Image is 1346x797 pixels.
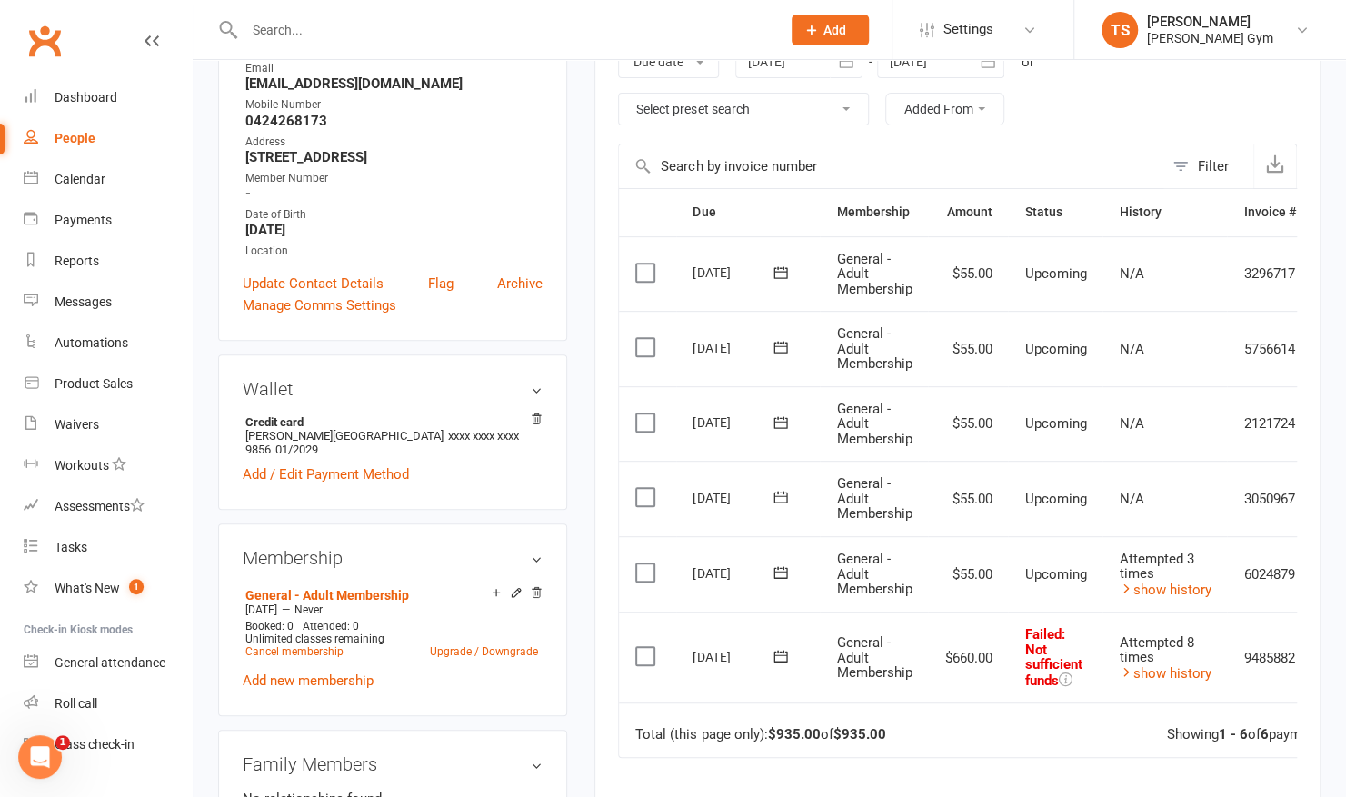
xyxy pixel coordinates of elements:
[635,727,885,742] div: Total (this page only): of
[55,696,97,711] div: Roll call
[55,458,109,473] div: Workouts
[428,273,454,294] a: Flag
[55,376,133,391] div: Product Sales
[55,172,105,186] div: Calendar
[24,527,192,568] a: Tasks
[55,581,120,595] div: What's New
[1024,491,1086,507] span: Upcoming
[1119,665,1211,682] a: show history
[1024,626,1082,689] span: : Not sufficient funds
[239,17,768,43] input: Search...
[943,9,993,50] span: Settings
[693,334,776,362] div: [DATE]
[18,735,62,779] iframe: Intercom live chat
[1024,265,1086,282] span: Upcoming
[55,540,87,554] div: Tasks
[243,754,543,774] h3: Family Members
[24,323,192,364] a: Automations
[24,445,192,486] a: Workouts
[24,77,192,118] a: Dashboard
[55,655,165,670] div: General attendance
[245,75,543,92] strong: [EMAIL_ADDRESS][DOMAIN_NAME]
[55,213,112,227] div: Payments
[24,200,192,241] a: Payments
[1198,155,1229,177] div: Filter
[55,294,112,309] div: Messages
[693,559,776,587] div: [DATE]
[928,386,1008,462] td: $55.00
[245,645,344,658] a: Cancel membership
[836,325,912,372] span: General - Adult Membership
[693,483,776,512] div: [DATE]
[24,118,192,159] a: People
[928,189,1008,235] th: Amount
[1147,30,1273,46] div: [PERSON_NAME] Gym
[243,379,543,399] h3: Wallet
[1008,189,1102,235] th: Status
[245,222,543,238] strong: [DATE]
[245,206,543,224] div: Date of Birth
[497,273,543,294] a: Archive
[294,603,323,616] span: Never
[1119,265,1143,282] span: N/A
[245,429,519,456] span: xxxx xxxx xxxx 9856
[245,415,533,429] strong: Credit card
[836,251,912,297] span: General - Adult Membership
[1227,461,1311,536] td: 3050967
[24,404,192,445] a: Waivers
[275,443,318,456] span: 01/2029
[22,18,67,64] a: Clubworx
[885,93,1004,125] button: Added From
[245,134,543,151] div: Address
[245,620,294,633] span: Booked: 0
[245,96,543,114] div: Mobile Number
[24,159,192,200] a: Calendar
[1024,415,1086,432] span: Upcoming
[55,737,135,752] div: Class check-in
[1024,566,1086,583] span: Upcoming
[245,170,543,187] div: Member Number
[1227,311,1311,386] td: 5756614
[928,236,1008,312] td: $55.00
[24,282,192,323] a: Messages
[1119,551,1193,583] span: Attempted 3 times
[245,149,543,165] strong: [STREET_ADDRESS]
[1119,491,1143,507] span: N/A
[243,672,374,689] a: Add new membership
[792,15,869,45] button: Add
[1227,536,1311,613] td: 6024879
[1024,626,1082,689] span: Failed
[1227,189,1311,235] th: Invoice #
[245,185,543,202] strong: -
[836,634,912,681] span: General - Adult Membership
[1102,189,1227,235] th: History
[24,643,192,683] a: General attendance kiosk mode
[1119,415,1143,432] span: N/A
[303,620,359,633] span: Attended: 0
[928,311,1008,386] td: $55.00
[55,417,99,432] div: Waivers
[1119,582,1211,598] a: show history
[928,612,1008,702] td: $660.00
[243,273,384,294] a: Update Contact Details
[430,645,538,658] a: Upgrade / Downgrade
[24,724,192,765] a: Class kiosk mode
[55,254,99,268] div: Reports
[619,144,1163,188] input: Search by invoice number
[1227,612,1311,702] td: 9485882
[1218,726,1247,742] strong: 1 - 6
[24,486,192,527] a: Assessments
[1021,51,1033,73] div: or
[245,603,277,616] span: [DATE]
[24,568,192,609] a: What's New1
[24,241,192,282] a: Reports
[55,735,70,750] span: 1
[245,588,409,603] a: General - Adult Membership
[1260,726,1268,742] strong: 6
[1227,386,1311,462] td: 2121724
[928,536,1008,613] td: $55.00
[1119,341,1143,357] span: N/A
[928,461,1008,536] td: $55.00
[836,401,912,447] span: General - Adult Membership
[55,335,128,350] div: Automations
